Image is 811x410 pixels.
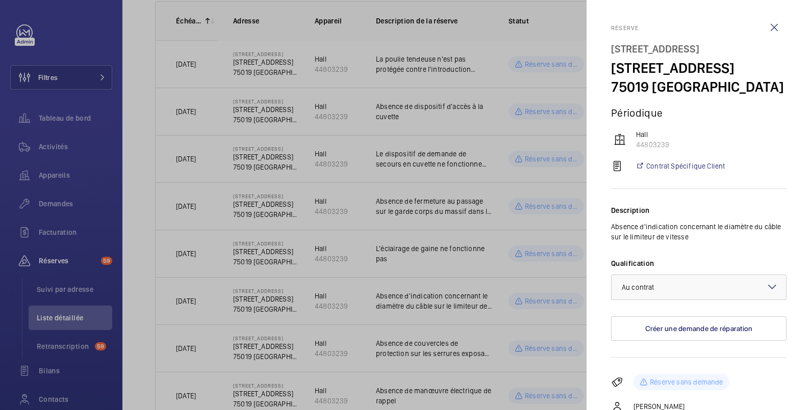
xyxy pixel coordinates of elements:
[611,205,787,215] div: Description
[611,40,787,59] div: [STREET_ADDRESS]
[636,140,787,150] p: 44803239
[611,258,787,268] label: Qualification
[650,377,723,387] p: Réserve sans demande
[636,161,725,171] a: Contrat Spécifique Client
[611,316,787,341] button: Créer une demande de réparation
[614,133,626,146] img: elevator.svg
[611,24,787,32] p: Réserve
[636,129,787,140] p: Hall
[611,106,787,119] h5: Périodique
[622,283,654,291] span: Au contrat
[611,40,787,96] h4: [STREET_ADDRESS] 75019 [GEOGRAPHIC_DATA]
[611,222,787,242] p: Absence d'indication concernant le diamètre du câble sur le limiteur de vitesse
